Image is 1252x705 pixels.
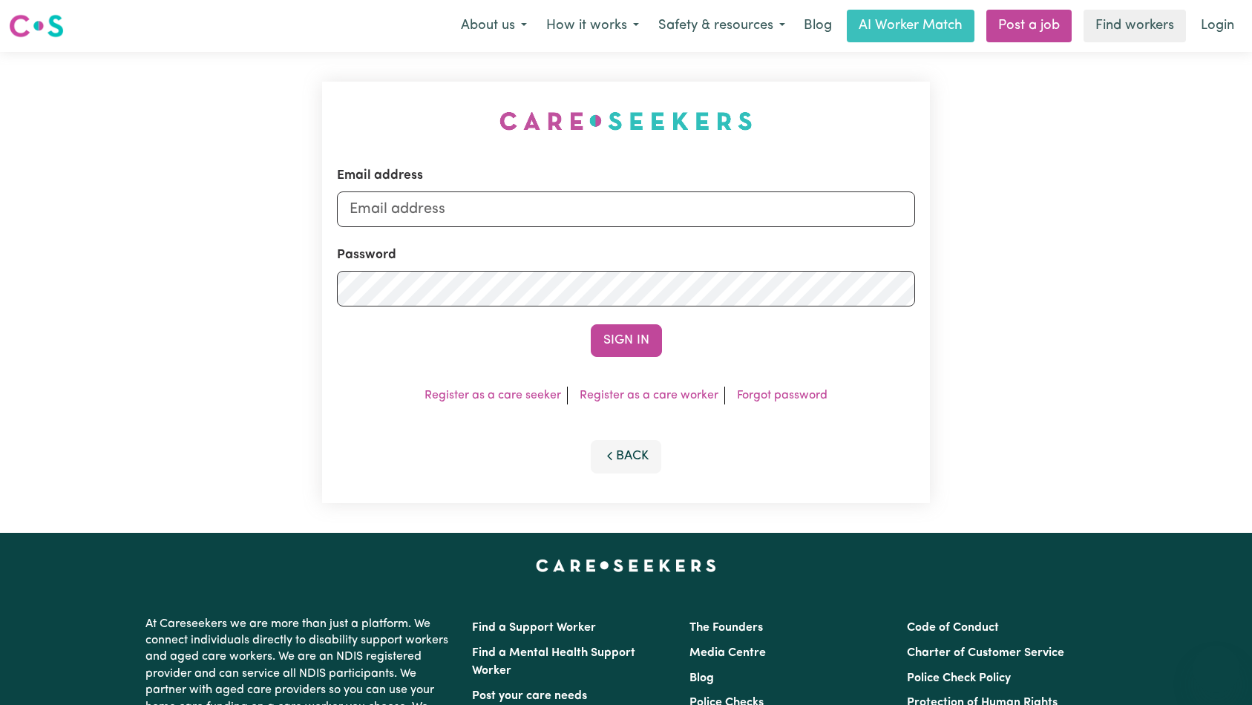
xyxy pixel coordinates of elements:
[9,9,64,43] a: Careseekers logo
[847,10,974,42] a: AI Worker Match
[1192,10,1243,42] a: Login
[1193,646,1240,693] iframe: Button to launch messaging window
[337,166,423,186] label: Email address
[472,647,635,677] a: Find a Mental Health Support Worker
[737,390,827,401] a: Forgot password
[472,690,587,702] a: Post your care needs
[795,10,841,42] a: Blog
[986,10,1072,42] a: Post a job
[689,622,763,634] a: The Founders
[337,191,916,227] input: Email address
[689,672,714,684] a: Blog
[451,10,537,42] button: About us
[425,390,561,401] a: Register as a care seeker
[580,390,718,401] a: Register as a care worker
[537,10,649,42] button: How it works
[1084,10,1186,42] a: Find workers
[337,245,396,264] label: Password
[907,672,1011,684] a: Police Check Policy
[591,324,662,357] button: Sign In
[472,622,596,634] a: Find a Support Worker
[907,622,999,634] a: Code of Conduct
[591,440,662,473] button: Back
[907,647,1064,659] a: Charter of Customer Service
[689,647,766,659] a: Media Centre
[536,560,716,571] a: Careseekers home page
[649,10,795,42] button: Safety & resources
[9,13,64,39] img: Careseekers logo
